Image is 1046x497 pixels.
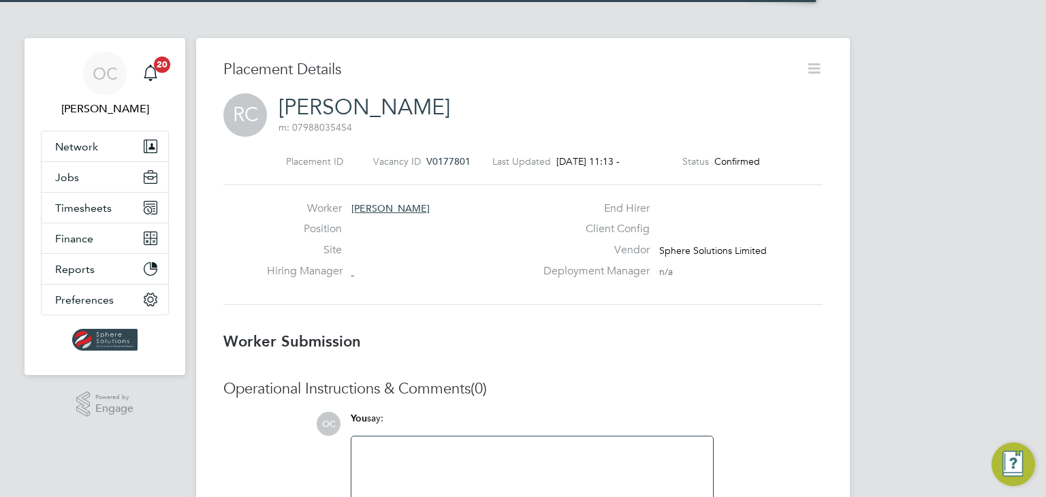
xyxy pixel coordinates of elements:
[286,155,343,167] label: Placement ID
[55,202,112,214] span: Timesheets
[992,443,1035,486] button: Engage Resource Center
[95,403,133,415] span: Engage
[223,60,795,80] h3: Placement Details
[42,254,168,284] button: Reports
[279,94,450,121] a: [PERSON_NAME]
[659,266,673,278] span: n/a
[535,243,650,257] label: Vendor
[95,391,133,403] span: Powered by
[223,93,267,137] span: RC
[351,202,430,214] span: [PERSON_NAME]
[223,332,361,351] b: Worker Submission
[471,379,487,398] span: (0)
[426,155,471,167] span: V0177801
[659,244,767,257] span: Sphere Solutions Limited
[76,391,134,417] a: Powered byEngage
[137,52,164,95] a: 20
[42,285,168,315] button: Preferences
[279,121,352,133] span: m: 07988035454
[55,140,98,153] span: Network
[41,329,169,351] a: Go to home page
[535,264,650,278] label: Deployment Manager
[223,379,823,399] h3: Operational Instructions & Comments
[55,263,95,276] span: Reports
[373,155,421,167] label: Vacancy ID
[42,193,168,223] button: Timesheets
[55,232,93,245] span: Finance
[267,202,342,216] label: Worker
[154,57,170,73] span: 20
[42,223,168,253] button: Finance
[351,413,367,424] span: You
[556,155,620,167] span: [DATE] 11:13 -
[351,412,714,436] div: say:
[93,65,118,82] span: OC
[25,38,185,375] nav: Main navigation
[535,222,650,236] label: Client Config
[42,131,168,161] button: Network
[535,202,650,216] label: End Hirer
[41,101,169,117] span: Ollie Clarke
[267,264,342,278] label: Hiring Manager
[72,329,138,351] img: spheresolutions-logo-retina.png
[55,171,79,184] span: Jobs
[714,155,760,167] span: Confirmed
[55,293,114,306] span: Preferences
[267,243,342,257] label: Site
[41,52,169,117] a: OC[PERSON_NAME]
[42,162,168,192] button: Jobs
[267,222,342,236] label: Position
[317,412,340,436] span: OC
[682,155,709,167] label: Status
[492,155,551,167] label: Last Updated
